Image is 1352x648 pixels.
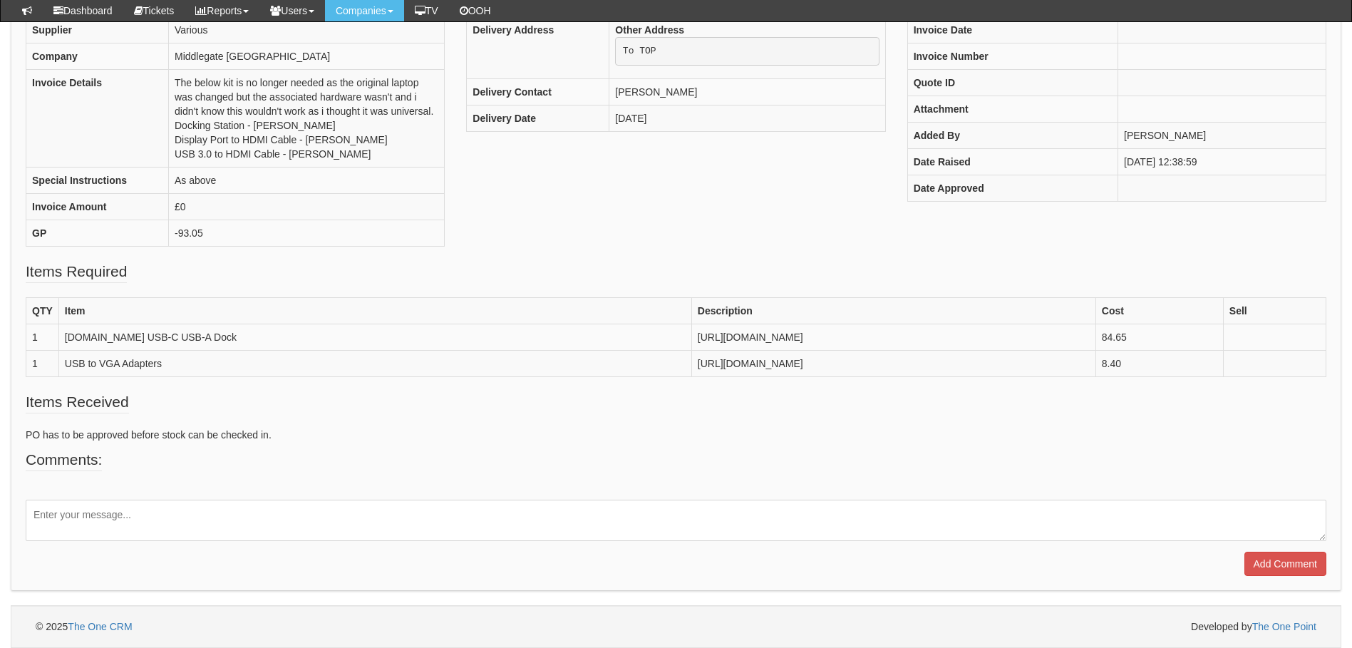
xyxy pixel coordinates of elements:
span: © 2025 [36,621,133,632]
th: Supplier [26,17,169,43]
th: Invoice Details [26,70,169,168]
th: QTY [26,298,59,324]
th: Quote ID [907,70,1118,96]
td: The below kit is no longer needed as the original laptop was changed but the associated hardware ... [169,70,445,168]
td: [URL][DOMAIN_NAME] [691,351,1095,377]
td: Middlegate [GEOGRAPHIC_DATA] [169,43,445,70]
td: £0 [169,194,445,220]
th: Special Instructions [26,168,169,194]
td: [DATE] [609,105,885,131]
th: Invoice Number [907,43,1118,70]
td: As above [169,168,445,194]
td: USB to VGA Adapters [58,351,691,377]
th: Delivery Address [467,17,609,79]
th: Delivery Contact [467,78,609,105]
th: GP [26,220,169,247]
pre: To TOP [615,37,879,66]
th: Invoice Date [907,17,1118,43]
td: [URL][DOMAIN_NAME] [691,324,1095,351]
th: Date Approved [907,175,1118,202]
th: Date Raised [907,149,1118,175]
th: Cost [1095,298,1223,324]
th: Company [26,43,169,70]
th: Item [58,298,691,324]
legend: Items Received [26,391,129,413]
td: [PERSON_NAME] [1118,123,1326,149]
th: Description [691,298,1095,324]
td: -93.05 [169,220,445,247]
td: [PERSON_NAME] [609,78,885,105]
a: The One CRM [68,621,132,632]
legend: Comments: [26,449,102,471]
th: Added By [907,123,1118,149]
th: Invoice Amount [26,194,169,220]
span: Developed by [1191,619,1316,634]
td: 1 [26,351,59,377]
b: Other Address [615,24,684,36]
th: Sell [1223,298,1326,324]
td: [DATE] 12:38:59 [1118,149,1326,175]
legend: Items Required [26,261,127,283]
td: [DOMAIN_NAME] USB-C USB-A Dock [58,324,691,351]
th: Attachment [907,96,1118,123]
td: 1 [26,324,59,351]
td: 8.40 [1095,351,1223,377]
a: The One Point [1252,621,1316,632]
p: PO has to be approved before stock can be checked in. [26,428,1326,442]
td: 84.65 [1095,324,1223,351]
td: Various [169,17,445,43]
th: Delivery Date [467,105,609,131]
input: Add Comment [1244,552,1326,576]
